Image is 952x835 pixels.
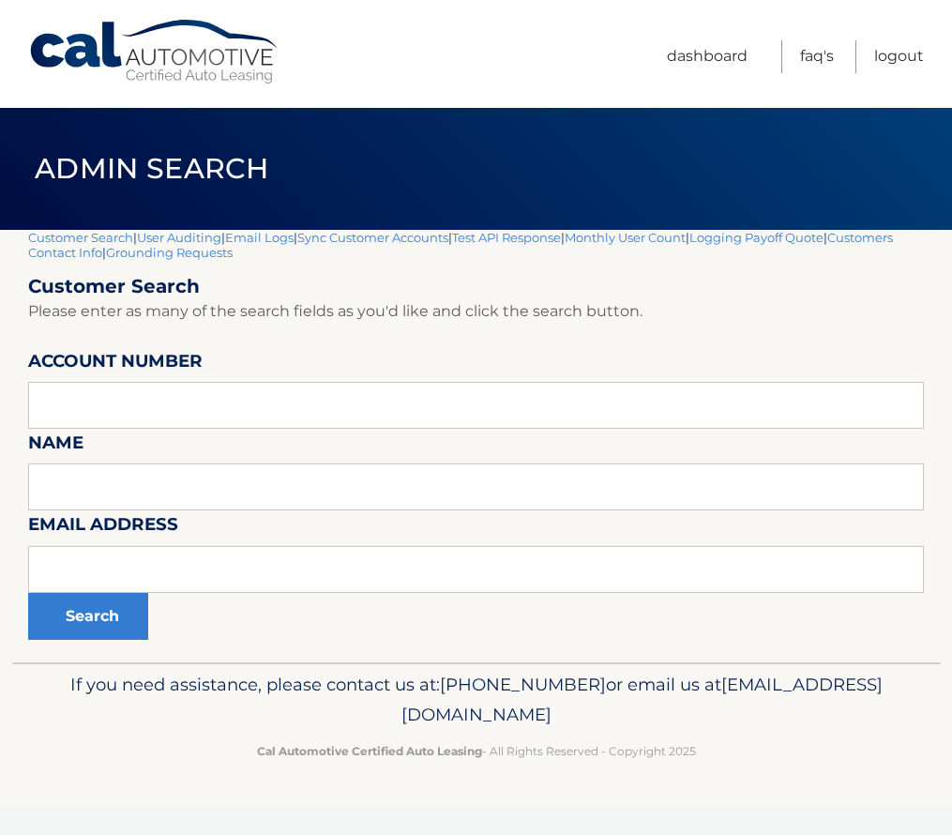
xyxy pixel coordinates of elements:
[106,245,233,260] a: Grounding Requests
[800,40,834,73] a: FAQ's
[40,670,913,730] p: If you need assistance, please contact us at: or email us at
[137,230,221,245] a: User Auditing
[28,230,893,260] a: Customers Contact Info
[257,744,482,758] strong: Cal Automotive Certified Auto Leasing
[28,347,203,382] label: Account Number
[28,298,924,325] p: Please enter as many of the search fields as you'd like and click the search button.
[28,510,178,545] label: Email Address
[28,593,148,640] button: Search
[35,151,268,186] span: Admin Search
[28,230,924,662] div: | | | | | | | |
[28,19,281,85] a: Cal Automotive
[874,40,924,73] a: Logout
[225,230,294,245] a: Email Logs
[689,230,824,245] a: Logging Payoff Quote
[440,674,606,695] span: [PHONE_NUMBER]
[28,429,83,463] label: Name
[40,741,913,761] p: - All Rights Reserved - Copyright 2025
[28,275,924,298] h2: Customer Search
[565,230,686,245] a: Monthly User Count
[297,230,448,245] a: Sync Customer Accounts
[667,40,748,73] a: Dashboard
[452,230,561,245] a: Test API Response
[28,230,133,245] a: Customer Search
